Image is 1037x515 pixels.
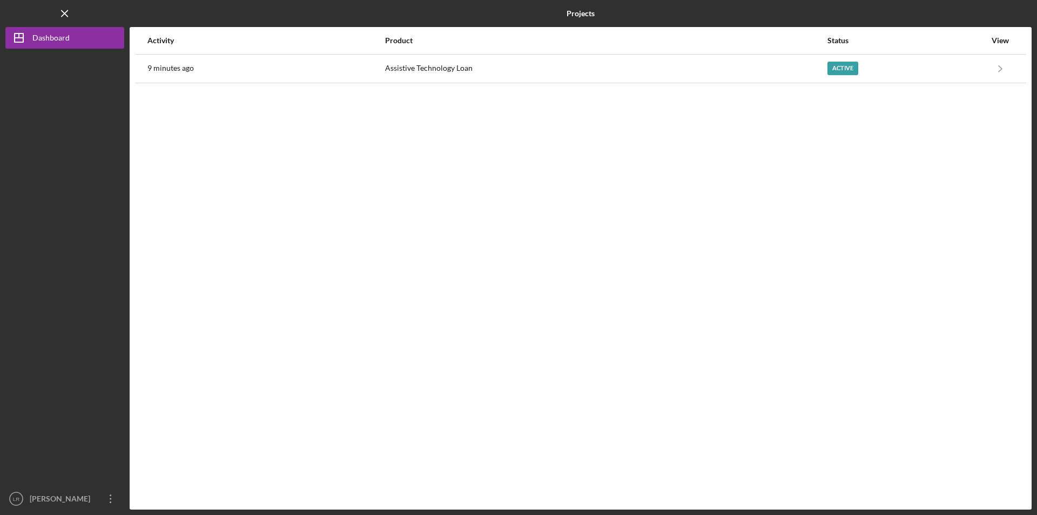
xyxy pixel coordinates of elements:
[147,64,194,72] time: 2025-10-01 20:42
[13,496,19,502] text: LR
[5,488,124,510] button: LR[PERSON_NAME]
[827,62,858,75] div: Active
[27,488,97,512] div: [PERSON_NAME]
[385,36,826,45] div: Product
[987,36,1014,45] div: View
[5,27,124,49] button: Dashboard
[827,36,986,45] div: Status
[32,27,70,51] div: Dashboard
[385,55,826,82] div: Assistive Technology Loan
[147,36,384,45] div: Activity
[567,9,595,18] b: Projects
